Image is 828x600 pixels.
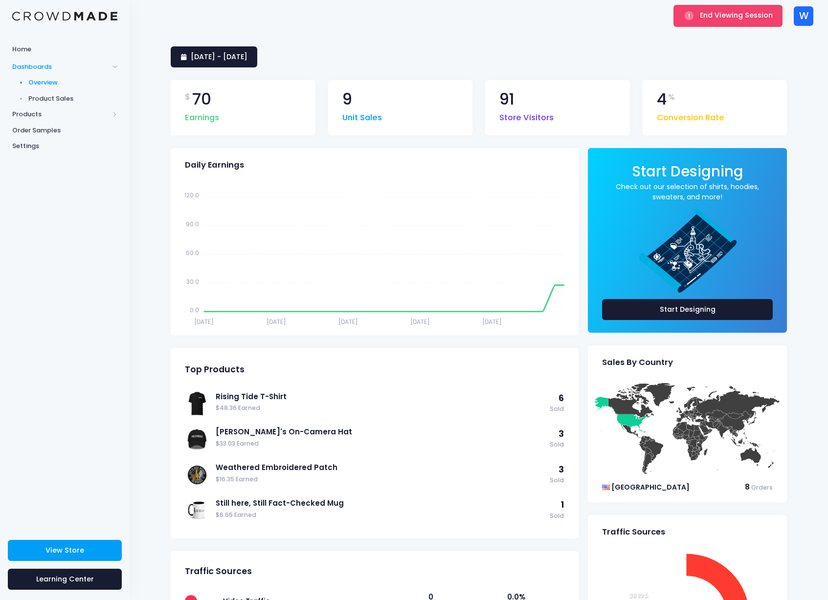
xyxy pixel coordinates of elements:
span: $16.35 Earned [216,475,545,484]
tspan: [DATE] [267,317,286,325]
span: [GEOGRAPHIC_DATA] [611,482,690,492]
span: Earnings [185,107,219,124]
tspan: [DATE] [194,317,214,325]
tspan: 0.0 [190,306,199,314]
span: 8 [745,482,750,492]
div: W [794,6,813,26]
span: Overview [28,78,118,87]
a: Start Designing [602,299,773,320]
span: Settings [12,141,117,151]
span: Sold [550,512,564,521]
span: 91 [499,91,515,107]
tspan: 90.0 [186,220,199,228]
a: Check out our selection of shirts, hoodies, sweaters, and more! [602,182,773,202]
span: Daily Earnings [185,160,244,170]
span: $ [185,91,190,103]
span: Sold [550,405,564,414]
span: 1 [561,499,564,511]
span: $33.03 Earned [216,439,545,449]
a: View Store [8,540,122,561]
tspan: 120.0 [184,191,199,199]
span: 9 [342,91,352,107]
span: [DATE] - [DATE] [191,52,247,62]
span: 70 [192,91,211,107]
span: 3 [559,428,564,440]
span: Order Samples [12,126,117,135]
a: Start Designing [632,170,743,179]
button: End Viewing Session [673,5,783,26]
span: $48.36 Earned [216,404,545,413]
a: [PERSON_NAME]'s On-Camera Hat [216,427,545,437]
span: $6.65 Earned [216,511,545,520]
a: Still here, Still Fact-Checked Mug [216,498,545,509]
span: Conversion Rate [657,107,724,124]
span: Sold [550,476,564,485]
span: Top Products [185,364,245,375]
span: % [668,91,675,103]
span: Product Sales [28,94,118,104]
span: Learning Center [36,574,94,584]
a: Rising Tide T-Shirt [216,391,545,402]
tspan: [DATE] [410,317,430,325]
span: Dashboards [12,62,109,72]
span: Sales By Country [602,358,673,367]
tspan: [DATE] [338,317,358,325]
span: 3 [559,464,564,475]
span: Store Visitors [499,107,554,124]
tspan: [DATE] [482,317,502,325]
span: Sold [550,440,564,450]
span: Home [12,44,117,54]
a: [DATE] - [DATE] [171,46,257,67]
span: Products [12,109,109,119]
span: End Viewing Session [700,10,773,20]
img: Logo [12,12,117,21]
span: Traffic Sources [185,566,252,577]
span: Unit Sales [342,107,382,124]
span: 6 [559,392,564,404]
span: 4 [657,91,667,107]
a: Weathered Embroidered Patch [216,462,545,473]
span: Traffic Sources [602,527,665,537]
tspan: 60.0 [186,248,199,257]
a: Learning Center [8,569,122,590]
tspan: 30.0 [186,277,199,285]
span: Orders [751,483,773,492]
span: View Store [45,545,84,555]
span: Start Designing [632,161,743,181]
